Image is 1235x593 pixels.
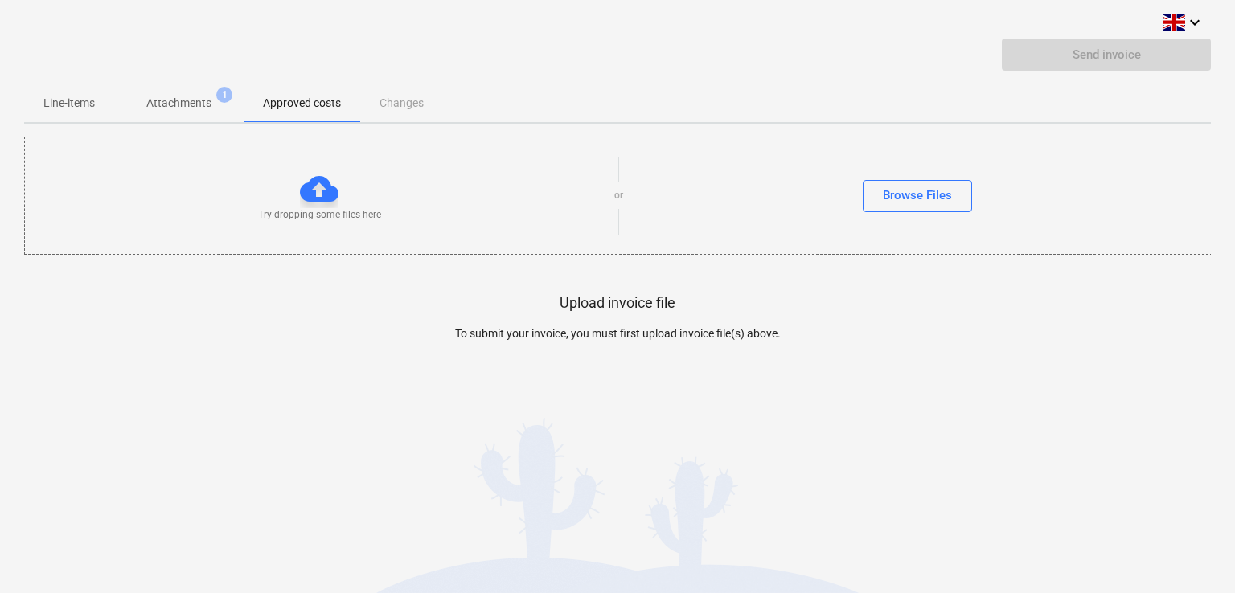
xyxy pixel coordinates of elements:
[1185,13,1204,32] i: keyboard_arrow_down
[883,185,952,206] div: Browse Files
[24,137,1212,255] div: Try dropping some files hereorBrowse Files
[863,180,972,212] button: Browse Files
[263,95,341,112] p: Approved costs
[258,208,381,222] p: Try dropping some files here
[216,87,232,103] span: 1
[614,189,623,202] p: or
[560,293,675,313] p: Upload invoice file
[321,325,914,342] p: To submit your invoice, you must first upload invoice file(s) above.
[146,95,211,112] p: Attachments
[43,95,95,112] p: Line-items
